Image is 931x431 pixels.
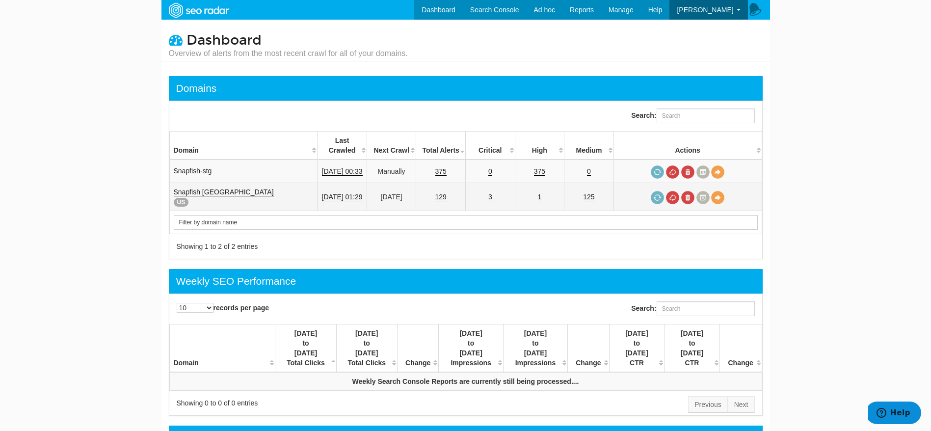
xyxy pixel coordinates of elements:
[657,301,755,316] input: Search:
[631,108,754,123] label: Search:
[176,274,296,289] div: Weekly SEO Performance
[696,165,710,179] a: Crawl History
[488,193,492,201] a: 3
[681,165,694,179] a: Delete most recent audit
[534,167,545,176] a: 375
[318,132,367,160] th: Last Crawled: activate to sort column descending
[696,191,710,204] a: Crawl History
[322,167,363,176] a: [DATE] 00:33
[176,81,217,96] div: Domains
[367,132,416,160] th: Next Crawl: activate to sort column descending
[728,396,755,413] a: Next
[665,324,720,373] th: 08/09/2025 to 08/15/2025 CTR : activate to sort column ascending
[657,108,755,123] input: Search:
[515,132,564,160] th: High: activate to sort column descending
[533,6,555,14] span: Ad hoc
[174,167,212,175] a: Snapfish-stg
[275,324,336,373] th: 08/02/2025 to 08/08/2025 Total Clicks : activate to sort column descending
[587,167,591,176] a: 0
[169,48,408,59] small: Overview of alerts from the most recent crawl for all of your domains.
[435,167,447,176] a: 375
[169,132,318,160] th: Domain: activate to sort column ascending
[719,324,762,373] th: Change : activate to sort column ascending
[322,193,363,201] a: [DATE] 01:29
[648,6,663,14] span: Help
[177,303,213,313] select: records per page
[711,191,724,204] a: View Domain Overview
[677,6,733,14] span: [PERSON_NAME]
[336,324,397,373] th: 08/09/2025 to 08/15/2025 Total Clicks : activate to sort column ascending
[666,191,679,204] a: Cancel in-progress audit
[177,398,453,408] div: Showing 0 to 0 of 0 entries
[583,193,594,201] a: 125
[186,32,262,49] span: Dashboard
[613,132,762,160] th: Actions: activate to sort column ascending
[609,324,665,373] th: 08/02/2025 to 08/08/2025 CTR : activate to sort column ascending
[165,1,233,19] img: SEORadar
[568,324,609,373] th: Change : activate to sort column ascending
[465,132,515,160] th: Critical: activate to sort column descending
[177,303,269,313] label: records per page
[651,191,664,204] a: Request a crawl
[711,165,724,179] a: View Domain Overview
[174,215,758,230] input: Search
[439,324,503,373] th: 08/02/2025 to 08/08/2025 Impressions : activate to sort column ascending
[177,242,453,251] div: Showing 1 to 2 of 2 entries
[416,132,466,160] th: Total Alerts: activate to sort column ascending
[564,132,614,160] th: Medium: activate to sort column descending
[609,6,634,14] span: Manage
[470,6,519,14] span: Search Console
[435,193,447,201] a: 129
[367,160,416,183] td: Manually
[651,165,664,179] span: Request a crawl
[397,324,438,373] th: Change : activate to sort column ascending
[681,191,694,204] a: Delete most recent audit
[537,193,541,201] a: 1
[169,324,275,373] th: Domain: activate to sort column ascending
[868,402,921,426] iframe: Opens a widget where you can find more information
[174,188,274,196] a: Snapfish [GEOGRAPHIC_DATA]
[503,324,567,373] th: 08/09/2025 to 08/15/2025 Impressions : activate to sort column ascending
[367,183,416,211] td: [DATE]
[488,167,492,176] a: 0
[174,198,189,207] span: US
[631,301,754,316] label: Search:
[169,33,183,47] i: 
[570,6,594,14] span: Reports
[352,377,579,385] strong: Weekly Search Console Reports are currently still being processed....
[666,165,679,179] a: Cancel in-progress audit
[688,396,727,413] a: Previous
